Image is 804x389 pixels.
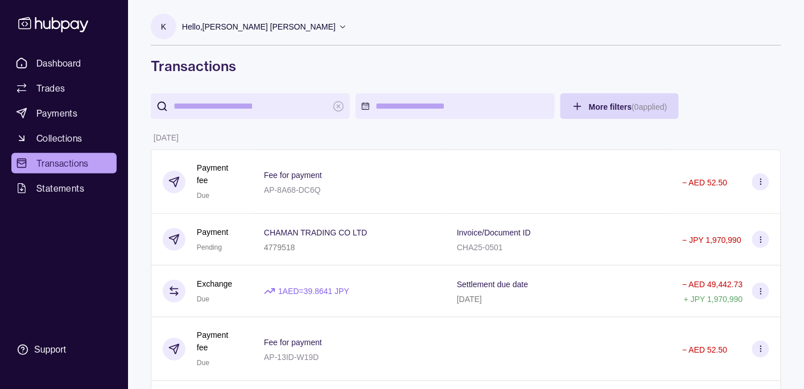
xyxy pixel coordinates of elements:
[34,344,66,356] div: Support
[264,243,295,252] p: 4779518
[197,243,222,251] span: Pending
[182,20,336,33] p: Hello, [PERSON_NAME] [PERSON_NAME]
[197,329,241,354] p: Payment fee
[264,228,368,237] p: CHAMAN TRADING CO LTD
[36,181,84,195] span: Statements
[174,93,327,119] input: search
[264,185,321,194] p: AP-8A68-DC6Q
[11,53,117,73] a: Dashboard
[11,103,117,123] a: Payments
[632,102,667,111] p: ( 0 applied)
[457,295,482,304] p: [DATE]
[11,78,117,98] a: Trades
[560,93,679,119] button: More filters(0applied)
[151,57,781,75] h1: Transactions
[457,243,503,252] p: CHA25-0501
[36,131,82,145] span: Collections
[11,153,117,173] a: Transactions
[11,178,117,198] a: Statements
[11,128,117,148] a: Collections
[197,162,241,187] p: Payment fee
[682,235,741,245] p: − JPY 1,970,990
[457,280,528,289] p: Settlement due date
[36,81,65,95] span: Trades
[682,345,727,354] p: − AED 52.50
[278,285,349,297] p: 1 AED = 39.8641 JPY
[197,226,228,238] p: Payment
[197,192,209,200] span: Due
[11,338,117,362] a: Support
[589,102,667,111] span: More filters
[682,178,727,187] p: − AED 52.50
[197,295,209,303] span: Due
[36,156,89,170] span: Transactions
[264,338,322,347] p: Fee for payment
[36,106,77,120] span: Payments
[161,20,166,33] p: K
[197,278,232,290] p: Exchange
[36,56,81,70] span: Dashboard
[457,228,531,237] p: Invoice/Document ID
[264,353,319,362] p: AP-13ID-W19D
[154,133,179,142] p: [DATE]
[684,295,743,304] p: + JPY 1,970,990
[264,171,322,180] p: Fee for payment
[682,280,743,289] p: − AED 49,442.73
[197,359,209,367] span: Due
